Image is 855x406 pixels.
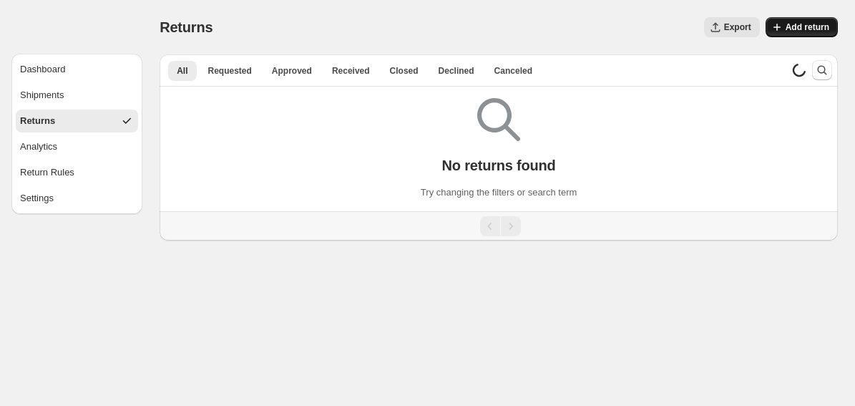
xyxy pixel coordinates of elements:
span: Returns [160,19,212,35]
div: Dashboard [20,62,66,77]
span: Requested [208,65,252,77]
button: Settings [16,187,138,210]
p: No returns found [442,157,556,174]
div: Settings [20,191,54,206]
div: Return Rules [20,165,74,180]
button: Add return [766,17,838,37]
div: Returns [20,114,55,128]
span: All [177,65,187,77]
img: Empty search results [477,98,520,141]
span: Add return [786,21,829,33]
button: Shipments [16,84,138,107]
button: Search and filter results [812,60,832,80]
span: Canceled [494,65,532,77]
button: Returns [16,110,138,132]
span: Received [332,65,370,77]
button: Analytics [16,135,138,158]
span: Declined [439,65,474,77]
p: Try changing the filters or search term [421,185,577,200]
button: Export [704,17,760,37]
div: Analytics [20,140,57,154]
button: Return Rules [16,161,138,184]
span: Approved [272,65,312,77]
span: Closed [390,65,419,77]
span: Export [724,21,751,33]
button: Dashboard [16,58,138,81]
div: Shipments [20,88,64,102]
nav: Pagination [160,211,838,241]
